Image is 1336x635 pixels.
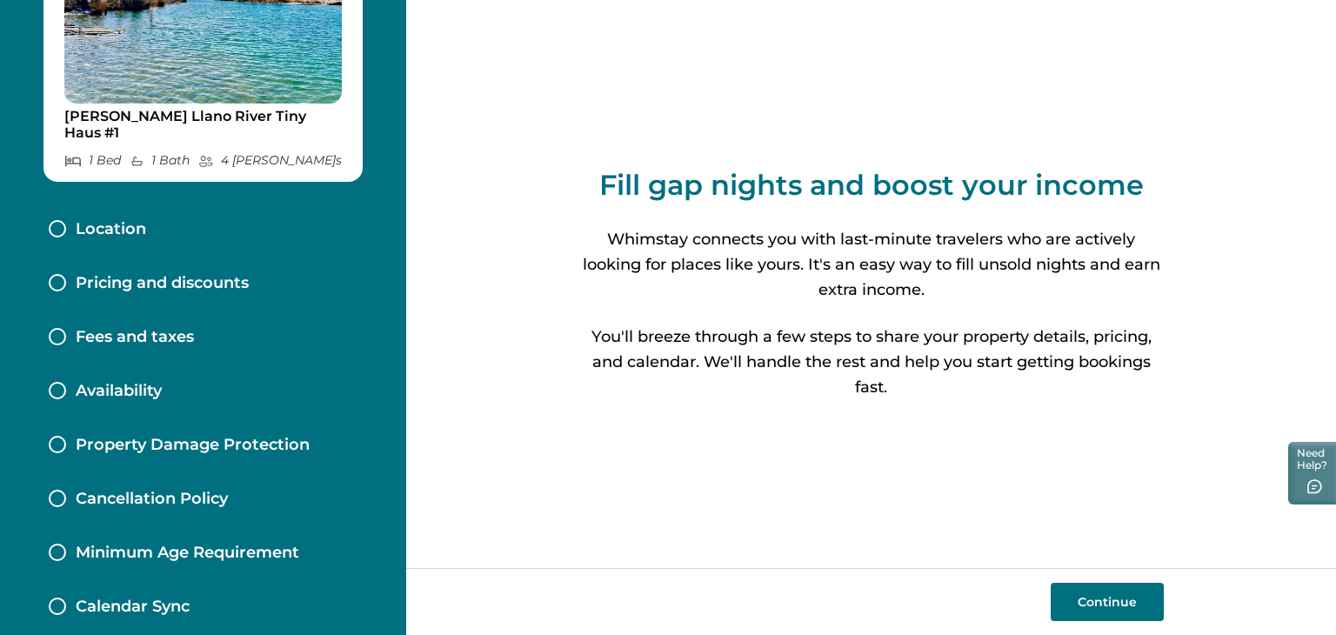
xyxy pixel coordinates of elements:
[76,328,194,347] p: Fees and taxes
[76,220,146,239] p: Location
[599,168,1144,203] p: Fill gap nights and boost your income
[76,436,310,455] p: Property Damage Protection
[76,490,228,509] p: Cancellation Policy
[130,153,190,168] p: 1 Bath
[76,382,162,401] p: Availability
[198,153,342,168] p: 4 [PERSON_NAME] s
[1051,583,1164,621] button: Continue
[76,598,190,617] p: Calendar Sync
[579,324,1164,401] p: You'll breeze through a few steps to share your property details, pricing, and calendar. We'll ha...
[64,108,342,142] p: [PERSON_NAME] Llano River Tiny Haus #1
[76,544,299,563] p: Minimum Age Requirement
[76,274,249,293] p: Pricing and discounts
[64,153,121,168] p: 1 Bed
[579,227,1164,304] p: Whimstay connects you with last-minute travelers who are actively looking for places like yours. ...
